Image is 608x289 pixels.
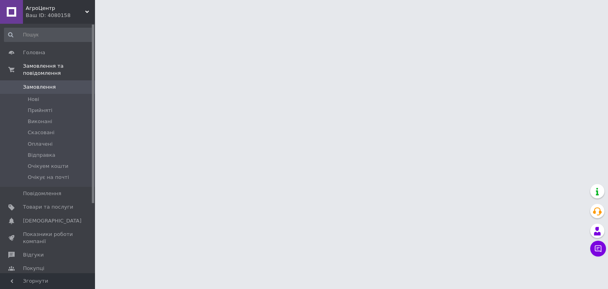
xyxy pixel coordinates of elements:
[23,231,73,245] span: Показники роботи компанії
[28,107,52,114] span: Прийняті
[23,203,73,211] span: Товари та послуги
[26,5,85,12] span: АгроЦентр
[28,118,52,125] span: Виконані
[28,174,69,181] span: Очікує на почті
[28,163,68,170] span: Очікуем кошти
[28,152,55,159] span: Відправка
[28,141,53,148] span: Оплачені
[26,12,95,19] div: Ваш ID: 4080158
[23,265,44,272] span: Покупці
[23,84,56,91] span: Замовлення
[23,63,95,77] span: Замовлення та повідомлення
[23,49,45,56] span: Головна
[28,129,55,136] span: Скасовані
[23,251,44,259] span: Відгуки
[28,96,39,103] span: Нові
[23,190,61,197] span: Повідомлення
[590,241,606,257] button: Чат з покупцем
[4,28,93,42] input: Пошук
[23,217,82,224] span: [DEMOGRAPHIC_DATA]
